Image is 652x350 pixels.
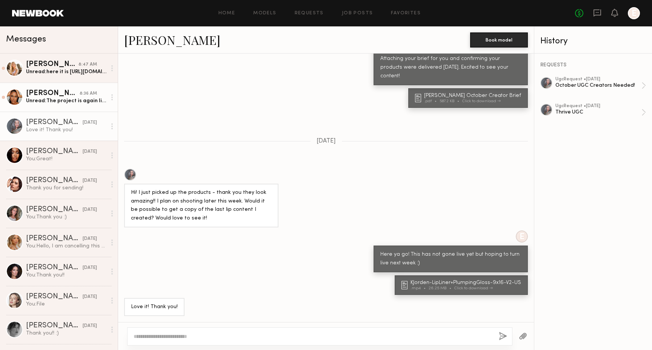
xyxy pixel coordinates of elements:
a: Home [218,11,235,16]
div: Unread: here it is [URL][DOMAIN_NAME] [26,68,106,75]
div: [PERSON_NAME] [26,148,83,155]
a: ugcRequest •[DATE]October UGC Creators Needed! [555,77,646,94]
a: [PERSON_NAME] [124,32,220,48]
div: [DATE] [83,322,97,330]
div: [PERSON_NAME] [26,61,78,68]
div: .mp4 [411,286,429,290]
a: Requests [295,11,324,16]
div: You: Thank you!! [26,272,106,279]
div: 587.2 KB [440,99,462,103]
div: [PERSON_NAME] October Creator Brief [424,93,523,98]
div: Hi! I just picked up the products - thank you they look amazing!! I plan on shooting later this w... [131,189,272,223]
div: [DATE] [83,264,97,272]
span: [DATE] [317,138,336,144]
div: History [540,37,646,46]
a: KJorden-LipLiner+PlumpingGloss-9x16-V2-US.mp426.25 MBClick to download [401,280,523,290]
div: [PERSON_NAME] [26,293,83,301]
a: Job Posts [342,11,373,16]
div: [PERSON_NAME] [26,206,83,213]
div: Click to download [462,99,501,103]
a: E [628,7,640,19]
div: Thank you for sending! [26,184,106,192]
a: Models [253,11,276,16]
div: You: Hello, I am cancelling this booking due to no response. [26,243,106,250]
div: REQUESTS [540,63,646,68]
div: [DATE] [83,235,97,243]
div: You: File [26,301,106,308]
div: [DATE] [83,177,97,184]
div: [PERSON_NAME] [26,177,83,184]
div: Click to download [454,286,493,290]
div: [PERSON_NAME] [26,119,83,126]
div: [DATE] [83,148,97,155]
a: Favorites [391,11,421,16]
div: [PERSON_NAME] [26,264,83,272]
div: 26.25 MB [429,286,454,290]
div: [PERSON_NAME] [26,235,83,243]
div: October UGC Creators Needed! [555,82,641,89]
div: Thank you!! :) [26,330,106,337]
div: [DATE] [83,293,97,301]
a: ugcRequest •[DATE]Thrive UGC [555,104,646,121]
button: Book model [470,32,528,48]
div: Unread: The project is again listed as one brief, regardless of how many products are included. Y... [26,97,106,104]
div: Love it! Thank you! [26,126,106,134]
div: 8:36 AM [80,90,97,97]
div: 8:47 AM [78,61,97,68]
div: ugc Request • [DATE] [555,104,641,109]
div: Thrive UGC [555,109,641,116]
div: KJorden-LipLiner+PlumpingGloss-9x16-V2-US [411,280,523,286]
div: [PERSON_NAME] [26,322,83,330]
div: [PERSON_NAME] [26,90,80,97]
div: Here ya go! This has not gone live yet but hoping to turn live next week :) [380,250,521,268]
a: [PERSON_NAME] October Creator Brief.pdf587.2 KBClick to download [415,93,523,103]
div: Hi [PERSON_NAME]! Excited to work with you again :) Attaching your brief for you and confirming y... [380,46,521,81]
div: Love it! Thank you! [131,303,178,312]
a: Book model [470,36,528,43]
div: [DATE] [83,206,97,213]
div: You: Thank you :) [26,213,106,221]
div: [DATE] [83,119,97,126]
span: Messages [6,35,46,44]
div: .pdf [424,99,440,103]
div: You: Great! [26,155,106,163]
div: ugc Request • [DATE] [555,77,641,82]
